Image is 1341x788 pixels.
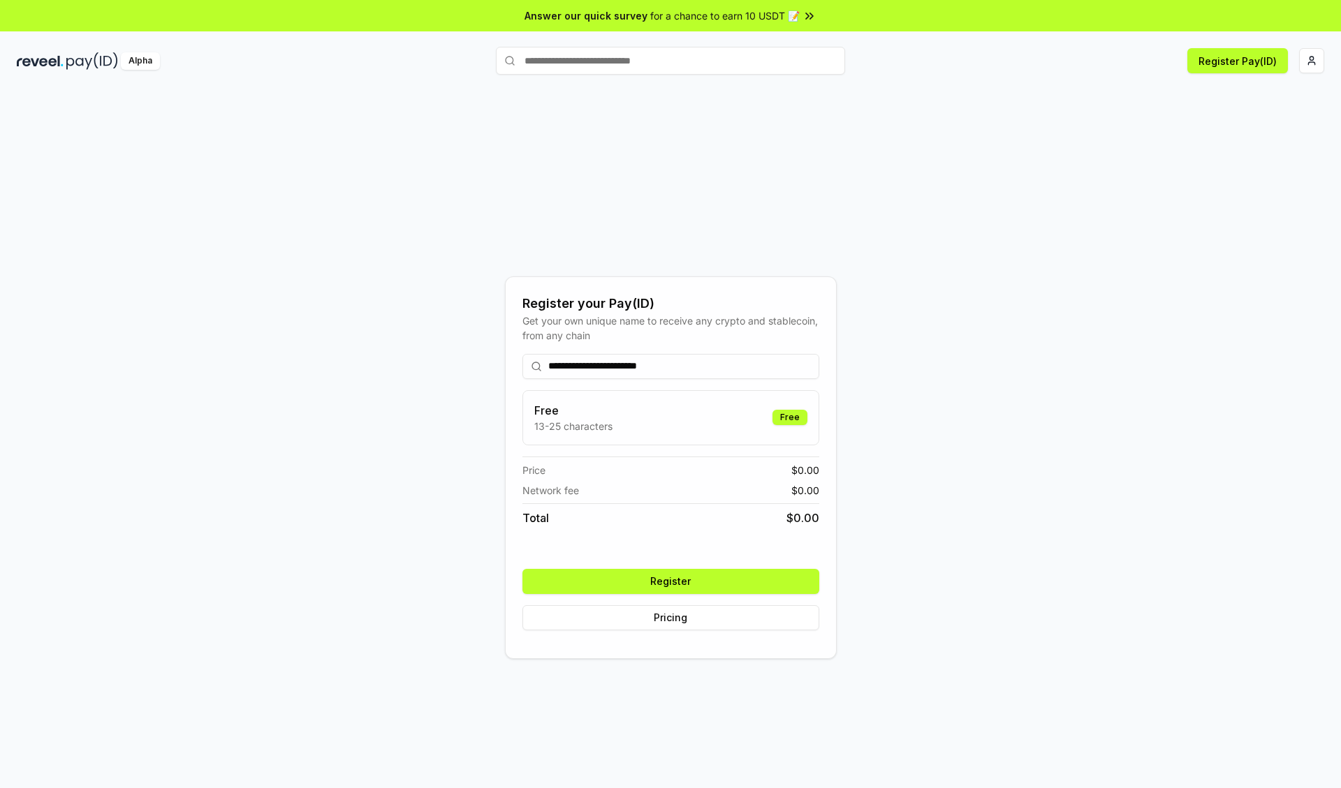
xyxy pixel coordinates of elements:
[522,294,819,313] div: Register your Pay(ID)
[522,510,549,526] span: Total
[791,483,819,498] span: $ 0.00
[121,52,160,70] div: Alpha
[525,8,647,23] span: Answer our quick survey
[522,463,545,477] span: Price
[522,313,819,343] div: Get your own unique name to receive any crypto and stablecoin, from any chain
[786,510,819,526] span: $ 0.00
[772,410,807,425] div: Free
[17,52,64,70] img: reveel_dark
[522,569,819,594] button: Register
[522,605,819,630] button: Pricing
[650,8,800,23] span: for a chance to earn 10 USDT 📝
[66,52,118,70] img: pay_id
[522,483,579,498] span: Network fee
[1187,48,1288,73] button: Register Pay(ID)
[791,463,819,477] span: $ 0.00
[534,402,613,419] h3: Free
[534,419,613,433] p: 13-25 characters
